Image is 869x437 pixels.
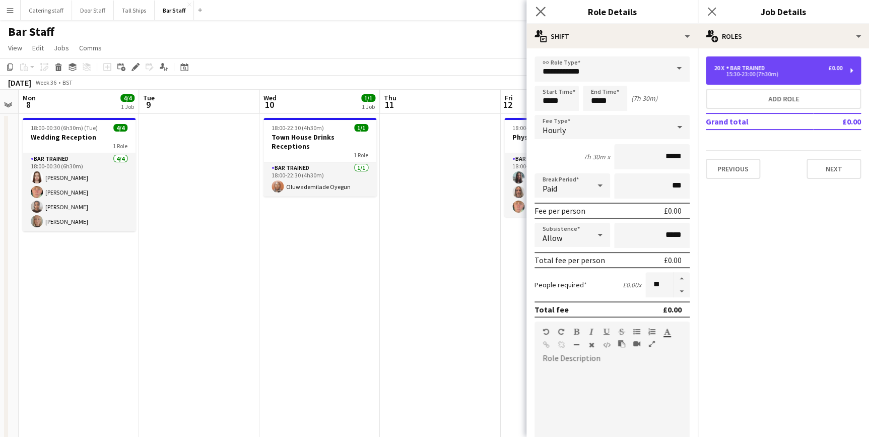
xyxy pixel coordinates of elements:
span: Week 36 [33,79,58,86]
button: Previous [706,159,760,179]
button: Fullscreen [648,340,655,348]
span: Allow [543,233,562,243]
button: Underline [603,328,610,336]
button: Strikethrough [618,328,625,336]
label: People required [534,280,587,289]
span: 18:00-00:30 (6h30m) (Tue) [31,124,98,132]
button: Undo [543,328,550,336]
h3: Wedding Reception [23,133,136,142]
button: Insert video [633,340,640,348]
div: Total fee [534,304,569,315]
button: Unordered List [633,328,640,336]
div: £0.00 [664,255,682,265]
span: Fri [504,93,512,102]
a: Jobs [50,41,73,54]
button: Next [807,159,861,179]
button: HTML Code [603,341,610,349]
div: 7h 30m x [583,152,610,161]
div: Fee per person [534,206,585,216]
div: Shift [526,24,698,48]
span: 11 [382,99,396,110]
button: Bold [573,328,580,336]
h3: Role Details [526,5,698,18]
span: 10 [262,99,277,110]
button: Paste as plain text [618,340,625,348]
span: View [8,43,22,52]
button: Increase [674,272,690,285]
button: Add role [706,89,861,109]
button: Tall Ships [114,1,155,20]
div: £0.00 [663,304,682,315]
button: Bar Staff [155,1,194,20]
button: Italic [588,328,595,336]
div: 1 Job [362,103,375,110]
div: Total fee per person [534,255,605,265]
button: Ordered List [648,328,655,336]
span: Paid [543,183,557,194]
span: 1 Role [354,151,368,159]
a: Comms [75,41,106,54]
div: 15:30-23:00 (7h30m) [714,72,842,77]
span: Jobs [54,43,69,52]
span: Hourly [543,125,566,135]
h3: Town House Drinks Receptions [263,133,376,151]
span: Edit [32,43,44,52]
span: Tue [143,93,155,102]
app-job-card: 18:00-00:30 (6h30m) (Tue)4/4Wedding Reception1 RoleBar trained4/418:00-00:30 (6h30m)[PERSON_NAME]... [23,118,136,231]
button: Catering staff [21,1,72,20]
app-job-card: 18:00-00:30 (6h30m) (Sat)3/3Physio Ball1 RoleBar trained3/318:00-00:30 (6h30m)[PERSON_NAME][PERSO... [504,118,617,217]
div: £0.00 [664,206,682,216]
td: Grand total [706,113,813,130]
span: 4/4 [113,124,127,132]
span: 18:00-00:30 (6h30m) (Sat) [512,124,578,132]
span: 1/1 [354,124,368,132]
a: View [4,41,26,54]
a: Edit [28,41,48,54]
span: 4/4 [120,94,135,102]
button: Horizontal Line [573,341,580,349]
span: 1 Role [113,142,127,150]
span: Thu [384,93,396,102]
div: BST [62,79,73,86]
div: £0.00 [828,65,842,72]
button: Clear Formatting [588,341,595,349]
span: Mon [23,93,36,102]
span: 1/1 [361,94,375,102]
span: 8 [21,99,36,110]
h3: Physio Ball [504,133,617,142]
div: Bar trained [726,65,769,72]
div: [DATE] [8,78,31,88]
button: Door Staff [72,1,114,20]
h3: Job Details [698,5,869,18]
span: Comms [79,43,102,52]
span: 12 [503,99,512,110]
app-card-role: Bar trained4/418:00-00:30 (6h30m)[PERSON_NAME][PERSON_NAME][PERSON_NAME][PERSON_NAME] [23,153,136,231]
td: £0.00 [813,113,861,130]
h1: Bar Staff [8,24,54,39]
span: Wed [263,93,277,102]
button: Decrease [674,285,690,298]
app-card-role: Bar trained3/318:00-00:30 (6h30m)[PERSON_NAME][PERSON_NAME][PERSON_NAME] [504,153,617,217]
button: Text Color [663,328,671,336]
button: Redo [558,328,565,336]
div: 1 Job [121,103,134,110]
span: 9 [142,99,155,110]
div: £0.00 x [623,280,641,289]
div: (7h 30m) [631,94,657,103]
app-job-card: 18:00-22:30 (4h30m)1/1Town House Drinks Receptions1 RoleBar trained1/118:00-22:30 (4h30m)Oluwadem... [263,118,376,197]
div: 20 x [714,65,726,72]
app-card-role: Bar trained1/118:00-22:30 (4h30m)Oluwademilade Oyegun [263,162,376,197]
div: Roles [698,24,869,48]
span: 18:00-22:30 (4h30m) [272,124,324,132]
